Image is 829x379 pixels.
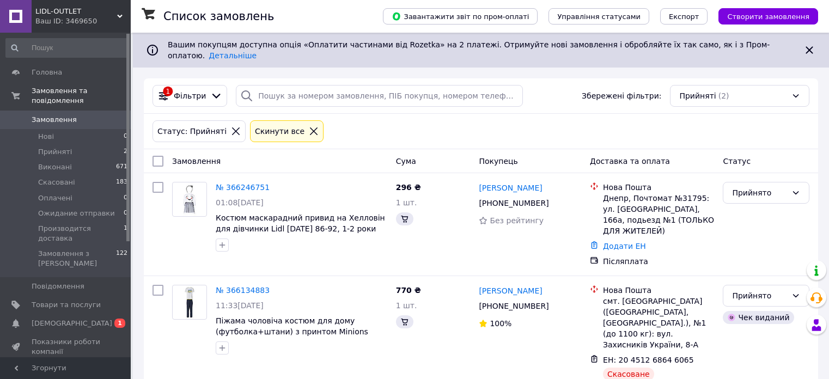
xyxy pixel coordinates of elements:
[114,319,125,328] span: 1
[603,242,646,250] a: Додати ЕН
[32,282,84,291] span: Повідомлення
[396,157,416,166] span: Cума
[178,182,202,216] img: Фото товару
[669,13,699,21] span: Експорт
[477,298,551,314] div: [PHONE_NUMBER]
[5,38,129,58] input: Пошук
[490,216,544,225] span: Без рейтингу
[216,198,264,207] span: 01:08[DATE]
[38,178,75,187] span: Скасовані
[603,193,714,236] div: Днепр, Почтомат №31795: ул. [GEOGRAPHIC_DATA], 166а, подьезд №1 (ТОЛЬКО ДЛЯ ЖИТЕЛЕЙ)
[216,301,264,310] span: 11:33[DATE]
[727,13,809,21] span: Створити замовлення
[392,11,529,21] span: Завантажити звіт по пром-оплаті
[38,224,124,243] span: Производится доставка
[32,68,62,77] span: Головна
[477,195,551,211] div: [PHONE_NUMBER]
[718,8,818,25] button: Створити замовлення
[32,86,131,106] span: Замовлення та повідомлення
[396,286,421,295] span: 770 ₴
[732,290,787,302] div: Прийнято
[178,285,202,319] img: Фото товару
[124,132,127,142] span: 0
[253,125,307,137] div: Cкинути все
[163,10,274,23] h1: Список замовлень
[38,249,116,268] span: Замовлення з [PERSON_NAME]
[32,300,101,310] span: Товари та послуги
[603,296,714,350] div: смт. [GEOGRAPHIC_DATA] ([GEOGRAPHIC_DATA], [GEOGRAPHIC_DATA].), №1 (до 1100 кг): вул. Захисників ...
[723,311,794,324] div: Чек виданий
[383,8,538,25] button: Завантажити звіт по пром-оплаті
[116,178,127,187] span: 183
[116,249,127,268] span: 122
[718,91,729,100] span: (2)
[603,182,714,193] div: Нова Пошта
[603,285,714,296] div: Нова Пошта
[38,162,72,172] span: Виконані
[582,90,661,101] span: Збережені фільтри:
[679,90,716,101] span: Прийняті
[216,213,385,244] a: Костюм маскарадний привид на Хелловін для дівчинки Lidl [DATE] 86-92, 1-2 роки (84025)
[124,209,127,218] span: 0
[32,319,112,328] span: [DEMOGRAPHIC_DATA]
[216,183,270,192] a: № 366246751
[479,285,542,296] a: [PERSON_NAME]
[660,8,708,25] button: Експорт
[209,51,257,60] a: Детальніше
[155,125,229,137] div: Статус: Прийняті
[124,224,127,243] span: 1
[396,198,417,207] span: 1 шт.
[548,8,649,25] button: Управління статусами
[172,182,207,217] a: Фото товару
[168,40,770,60] span: Вашим покупцям доступна опція «Оплатити частинами від Rozetka» на 2 платежі. Отримуйте нові замов...
[236,85,523,107] input: Пошук за номером замовлення, ПІБ покупця, номером телефону, Email, номером накладної
[32,115,77,125] span: Замовлення
[708,11,818,20] a: Створити замовлення
[38,147,72,157] span: Прийняті
[490,319,511,328] span: 100%
[124,147,127,157] span: 2
[172,285,207,320] a: Фото товару
[557,13,641,21] span: Управління статусами
[396,183,421,192] span: 296 ₴
[124,193,127,203] span: 0
[35,16,131,26] div: Ваш ID: 3469650
[172,157,221,166] span: Замовлення
[603,356,694,364] span: ЕН: 20 4512 6864 6065
[396,301,417,310] span: 1 шт.
[603,256,714,267] div: Післяплата
[479,182,542,193] a: [PERSON_NAME]
[38,193,72,203] span: Оплачені
[35,7,117,16] span: LIDL-OUTLET
[732,187,787,199] div: Прийнято
[216,316,372,347] a: Піжама чоловіча костюм для дому (футболка+штани) з принтом Minions Disney М (48-50) комбінований ...
[723,157,751,166] span: Статус
[479,157,517,166] span: Покупець
[38,209,115,218] span: Ожидание отправки
[216,286,270,295] a: № 366134883
[38,132,54,142] span: Нові
[32,337,101,357] span: Показники роботи компанії
[116,162,127,172] span: 671
[174,90,206,101] span: Фільтри
[590,157,670,166] span: Доставка та оплата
